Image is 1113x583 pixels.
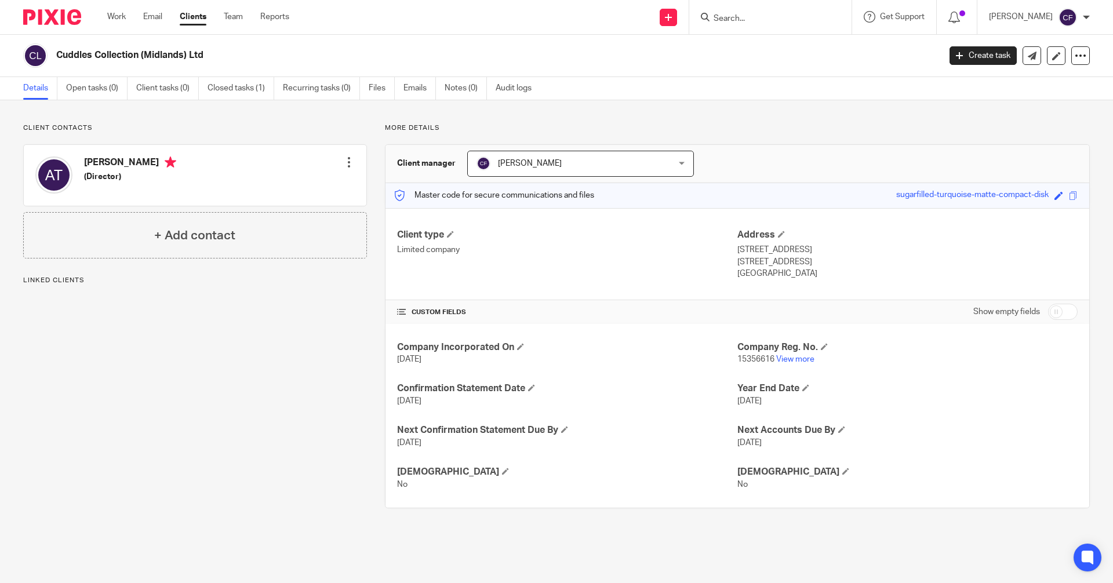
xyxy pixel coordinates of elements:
[397,466,737,478] h4: [DEMOGRAPHIC_DATA]
[737,341,1078,354] h4: Company Reg. No.
[776,355,814,363] a: View more
[66,77,128,100] a: Open tasks (0)
[737,397,762,405] span: [DATE]
[498,159,562,167] span: [PERSON_NAME]
[154,227,235,245] h4: + Add contact
[737,229,1078,241] h4: Address
[23,9,81,25] img: Pixie
[397,424,737,436] h4: Next Confirmation Statement Due By
[397,397,421,405] span: [DATE]
[208,77,274,100] a: Closed tasks (1)
[1059,8,1077,27] img: svg%3E
[397,158,456,169] h3: Client manager
[737,244,1078,256] p: [STREET_ADDRESS]
[397,439,421,447] span: [DATE]
[737,480,748,489] span: No
[445,77,487,100] a: Notes (0)
[896,189,1049,202] div: sugarfilled-turquoise-matte-compact-disk
[23,276,367,285] p: Linked clients
[35,156,72,194] img: svg%3E
[260,11,289,23] a: Reports
[397,244,737,256] p: Limited company
[397,308,737,317] h4: CUSTOM FIELDS
[950,46,1017,65] a: Create task
[107,11,126,23] a: Work
[385,123,1090,133] p: More details
[84,171,176,183] h5: (Director)
[136,77,199,100] a: Client tasks (0)
[23,123,367,133] p: Client contacts
[397,355,421,363] span: [DATE]
[143,11,162,23] a: Email
[23,43,48,68] img: svg%3E
[165,156,176,168] i: Primary
[397,341,737,354] h4: Company Incorporated On
[737,466,1078,478] h4: [DEMOGRAPHIC_DATA]
[737,382,1078,395] h4: Year End Date
[224,11,243,23] a: Team
[737,268,1078,279] p: [GEOGRAPHIC_DATA]
[180,11,206,23] a: Clients
[403,77,436,100] a: Emails
[56,49,757,61] h2: Cuddles Collection (Midlands) Ltd
[397,382,737,395] h4: Confirmation Statement Date
[84,156,176,171] h4: [PERSON_NAME]
[737,355,774,363] span: 15356616
[369,77,395,100] a: Files
[989,11,1053,23] p: [PERSON_NAME]
[737,256,1078,268] p: [STREET_ADDRESS]
[973,306,1040,318] label: Show empty fields
[880,13,925,21] span: Get Support
[397,480,408,489] span: No
[737,439,762,447] span: [DATE]
[283,77,360,100] a: Recurring tasks (0)
[23,77,57,100] a: Details
[477,156,490,170] img: svg%3E
[496,77,540,100] a: Audit logs
[394,190,594,201] p: Master code for secure communications and files
[712,14,817,24] input: Search
[737,424,1078,436] h4: Next Accounts Due By
[397,229,737,241] h4: Client type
